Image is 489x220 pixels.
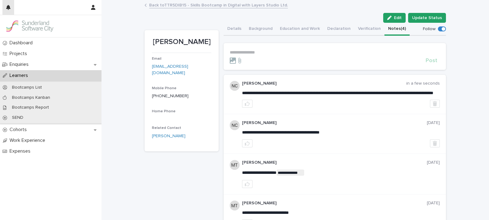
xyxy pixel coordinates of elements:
[7,73,33,78] p: Learners
[149,1,288,8] a: Back toTTR5DIB15 - Skills Bootcamp in Digital with Layers Studio Ltd.
[152,110,176,113] span: Home Phone
[426,58,437,63] span: Post
[408,13,446,23] button: Update Status
[245,23,276,36] button: Background
[394,16,402,20] span: Edit
[242,180,252,188] button: like this post
[427,201,440,206] p: [DATE]
[384,23,410,36] button: Notes (4)
[242,160,427,165] p: [PERSON_NAME]
[7,62,34,67] p: Enquiries
[242,201,427,206] p: [PERSON_NAME]
[152,86,177,90] span: Mobile Phone
[242,100,252,108] button: like this post
[224,23,245,36] button: Details
[423,26,435,32] p: Follow
[7,95,55,100] p: Bootcamps Kanban
[423,58,440,63] button: Post
[242,81,406,86] p: [PERSON_NAME]
[7,105,54,110] p: Bootcamps Report
[324,23,354,36] button: Declaration
[152,94,189,98] a: [PHONE_NUMBER]
[430,100,440,108] button: Delete post
[427,120,440,126] p: [DATE]
[7,127,32,133] p: Cohorts
[242,120,427,126] p: [PERSON_NAME]
[242,139,252,147] button: like this post
[430,139,440,147] button: Delete post
[152,126,181,130] span: Related Contact
[152,64,188,75] a: [EMAIL_ADDRESS][DOMAIN_NAME]
[152,133,185,139] a: [PERSON_NAME]
[412,15,442,21] span: Update Status
[7,85,47,90] p: Bootcamps List
[427,160,440,165] p: [DATE]
[152,57,161,61] span: Email
[5,20,54,32] img: GVzBcg19RCOYju8xzymn
[383,13,406,23] button: Edit
[7,148,35,154] p: Expenses
[354,23,384,36] button: Verification
[406,81,440,86] p: in a few seconds
[276,23,324,36] button: Education and Work
[7,138,50,143] p: Work Experience
[7,115,28,120] p: SEND
[152,38,211,46] p: [PERSON_NAME]
[7,51,32,57] p: Projects
[7,40,38,46] p: Dashboard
